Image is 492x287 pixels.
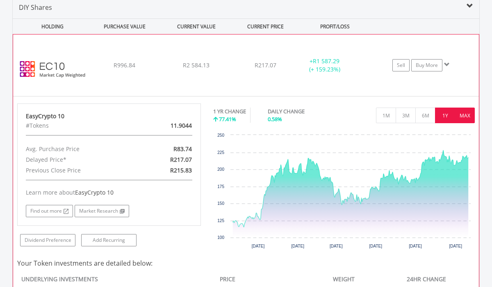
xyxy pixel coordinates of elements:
[217,167,224,172] text: 200
[255,61,276,69] span: R217.07
[376,108,396,123] button: 1M
[449,244,462,248] text: [DATE]
[411,59,442,71] a: Buy More
[170,166,192,174] span: R215.83
[213,131,475,254] svg: Interactive chart
[213,131,475,254] div: Chart. Highcharts interactive chart.
[329,244,342,248] text: [DATE]
[20,144,139,154] div: Avg. Purchase Price
[219,115,236,123] span: 77.41%
[20,154,139,165] div: Delayed Price*
[369,244,382,248] text: [DATE]
[20,234,75,246] a: Dividend Preference
[392,59,410,71] a: Sell
[455,108,475,123] button: MAX
[161,19,231,34] div: CURRENT VALUE
[294,57,355,73] div: + (+ 159.23%)
[75,188,114,196] span: EasyCrypto 10
[170,156,192,163] span: R217.07
[173,145,192,153] span: R83.74
[251,244,264,248] text: [DATE]
[114,61,135,69] span: R996.84
[20,165,139,176] div: Previous Close Price
[217,133,224,138] text: 250
[300,19,370,34] div: PROFIT/LOSS
[233,19,298,34] div: CURRENT PRICE
[268,108,333,115] div: DAILY CHANGE
[313,57,339,65] span: R1 587.29
[217,235,224,240] text: 100
[17,258,475,268] h4: Your Token investments are detailed below:
[17,45,88,94] img: EC10.EC.EC10.png
[409,244,422,248] text: [DATE]
[89,19,159,34] div: PURCHASE VALUE
[396,108,416,123] button: 3M
[26,188,192,197] div: Learn more about
[213,108,246,115] div: 1 YR CHANGE
[26,205,73,217] a: Find out more
[13,19,88,34] div: HOLDING
[268,115,282,123] span: 0.58%
[217,201,224,206] text: 150
[435,108,455,123] button: 1Y
[20,120,139,131] div: #Tokens
[217,218,224,223] text: 125
[217,184,224,189] text: 175
[75,205,129,217] a: Market Research
[217,150,224,155] text: 225
[291,244,304,248] text: [DATE]
[183,61,210,69] span: R2 584.13
[415,108,435,123] button: 6M
[139,120,198,131] div: 11.9044
[26,112,192,120] div: EasyCrypto 10
[19,3,52,12] span: DIY Shares
[81,234,137,246] a: Add Recurring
